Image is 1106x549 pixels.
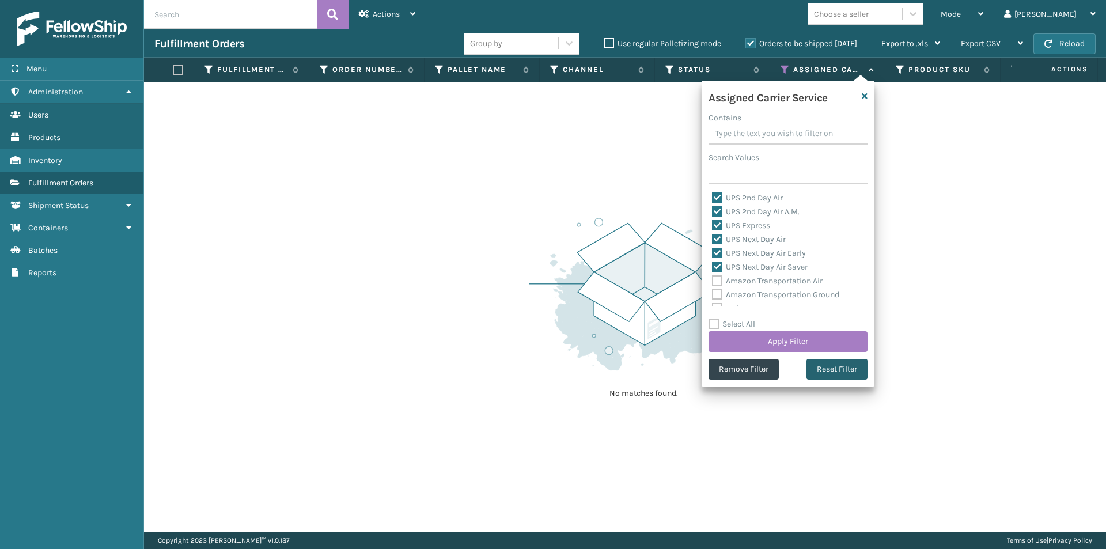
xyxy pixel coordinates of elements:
span: Export to .xls [881,39,928,48]
div: Choose a seller [814,8,869,20]
p: Copyright 2023 [PERSON_NAME]™ v 1.0.187 [158,532,290,549]
span: Products [28,132,60,142]
label: Product SKU [908,65,978,75]
label: Use regular Palletizing mode [604,39,721,48]
span: Users [28,110,48,120]
span: Shipment Status [28,200,89,210]
button: Reload [1033,33,1096,54]
label: Channel [563,65,632,75]
label: Order Number [332,65,402,75]
label: UPS Next Day Air Early [712,248,806,258]
label: Select All [709,319,755,329]
button: Reset Filter [806,359,868,380]
span: Export CSV [961,39,1001,48]
label: UPS 2nd Day Air [712,193,783,203]
span: Reports [28,268,56,278]
input: Type the text you wish to filter on [709,124,868,145]
span: Mode [941,9,961,19]
span: Batches [28,245,58,255]
div: Group by [470,37,502,50]
span: Inventory [28,156,62,165]
span: Administration [28,87,83,97]
img: logo [17,12,127,46]
label: Status [678,65,748,75]
label: Assigned Carrier Service [793,65,863,75]
button: Apply Filter [709,331,868,352]
span: Actions [373,9,400,19]
a: Terms of Use [1007,536,1047,544]
label: Amazon Transportation Air [712,276,823,286]
label: UPS Next Day Air [712,234,786,244]
span: Fulfillment Orders [28,178,93,188]
button: Remove Filter [709,359,779,380]
div: | [1007,532,1092,549]
label: UPS Next Day Air Saver [712,262,808,272]
label: FedEx 2Day [712,304,767,313]
label: Amazon Transportation Ground [712,290,839,300]
span: Containers [28,223,68,233]
h3: Fulfillment Orders [154,37,244,51]
span: Menu [26,64,47,74]
label: Search Values [709,152,759,164]
a: Privacy Policy [1048,536,1092,544]
label: Pallet Name [448,65,517,75]
label: Contains [709,112,741,124]
h4: Assigned Carrier Service [709,88,828,105]
label: UPS 2nd Day Air A.M. [712,207,800,217]
span: Actions [1015,60,1095,79]
label: Fulfillment Order Id [217,65,287,75]
label: UPS Express [712,221,770,230]
label: Orders to be shipped [DATE] [745,39,857,48]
